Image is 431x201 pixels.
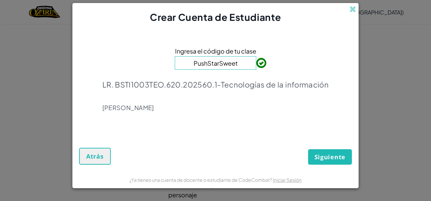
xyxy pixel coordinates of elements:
[86,152,104,160] span: Atrás
[102,80,329,89] p: LR. BSTI1003TEO.620.202560.1-Tecnologías de la información
[129,177,273,183] span: ¿Ya tienes una cuenta de docente o estudiante de CodeCombat?
[79,148,111,165] button: Atrás
[273,177,302,183] a: Iniciar Sesión
[308,149,352,165] button: Siguiente
[150,11,281,23] span: Crear Cuenta de Estudiante
[102,104,329,112] p: [PERSON_NAME]
[175,46,256,56] span: Ingresa el código de tu clase
[314,153,345,161] span: Siguiente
